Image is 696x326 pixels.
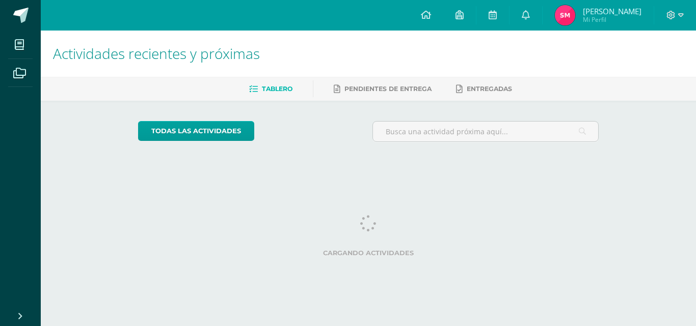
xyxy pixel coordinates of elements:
[555,5,575,25] img: 55e7213db05bd3990b1bb0a39ed178c7.png
[249,81,292,97] a: Tablero
[467,85,512,93] span: Entregadas
[334,81,432,97] a: Pendientes de entrega
[138,121,254,141] a: todas las Actividades
[456,81,512,97] a: Entregadas
[583,6,641,16] span: [PERSON_NAME]
[53,44,260,63] span: Actividades recientes y próximas
[344,85,432,93] span: Pendientes de entrega
[138,249,599,257] label: Cargando actividades
[373,122,599,141] input: Busca una actividad próxima aquí...
[262,85,292,93] span: Tablero
[583,15,641,24] span: Mi Perfil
